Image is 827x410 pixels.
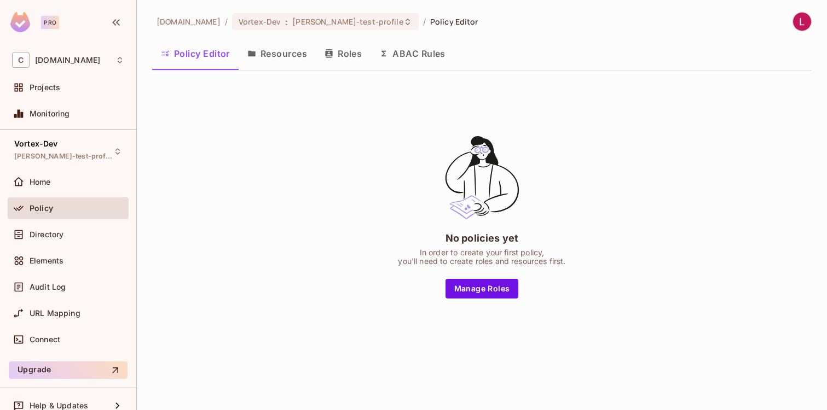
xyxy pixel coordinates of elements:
[12,52,30,68] span: C
[30,401,88,410] span: Help & Updates
[398,248,565,266] div: In order to create your first policy, you'll need to create roles and resources first.
[14,139,58,148] span: Vortex-Dev
[371,40,454,67] button: ABAC Rules
[30,83,60,92] span: Projects
[30,256,63,265] span: Elements
[446,279,519,298] button: Manage Roles
[30,230,63,239] span: Directory
[152,40,239,67] button: Policy Editor
[430,16,478,27] span: Policy Editor
[30,283,66,291] span: Audit Log
[285,17,288,26] span: :
[30,335,60,344] span: Connect
[423,16,426,27] li: /
[316,40,371,67] button: Roles
[14,152,113,161] span: [PERSON_NAME]-test-profile
[9,361,128,379] button: Upgrade
[239,40,316,67] button: Resources
[30,109,70,118] span: Monitoring
[793,13,811,31] img: Lianxin Lv
[30,204,53,213] span: Policy
[292,16,403,27] span: [PERSON_NAME]-test-profile
[10,12,30,32] img: SReyMgAAAABJRU5ErkJggg==
[30,178,51,186] span: Home
[446,231,518,245] div: No policies yet
[41,16,59,29] div: Pro
[30,309,80,318] span: URL Mapping
[35,56,100,65] span: Workspace: consoleconnect.com
[239,16,281,27] span: Vortex-Dev
[157,16,221,27] span: the active workspace
[225,16,228,27] li: /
